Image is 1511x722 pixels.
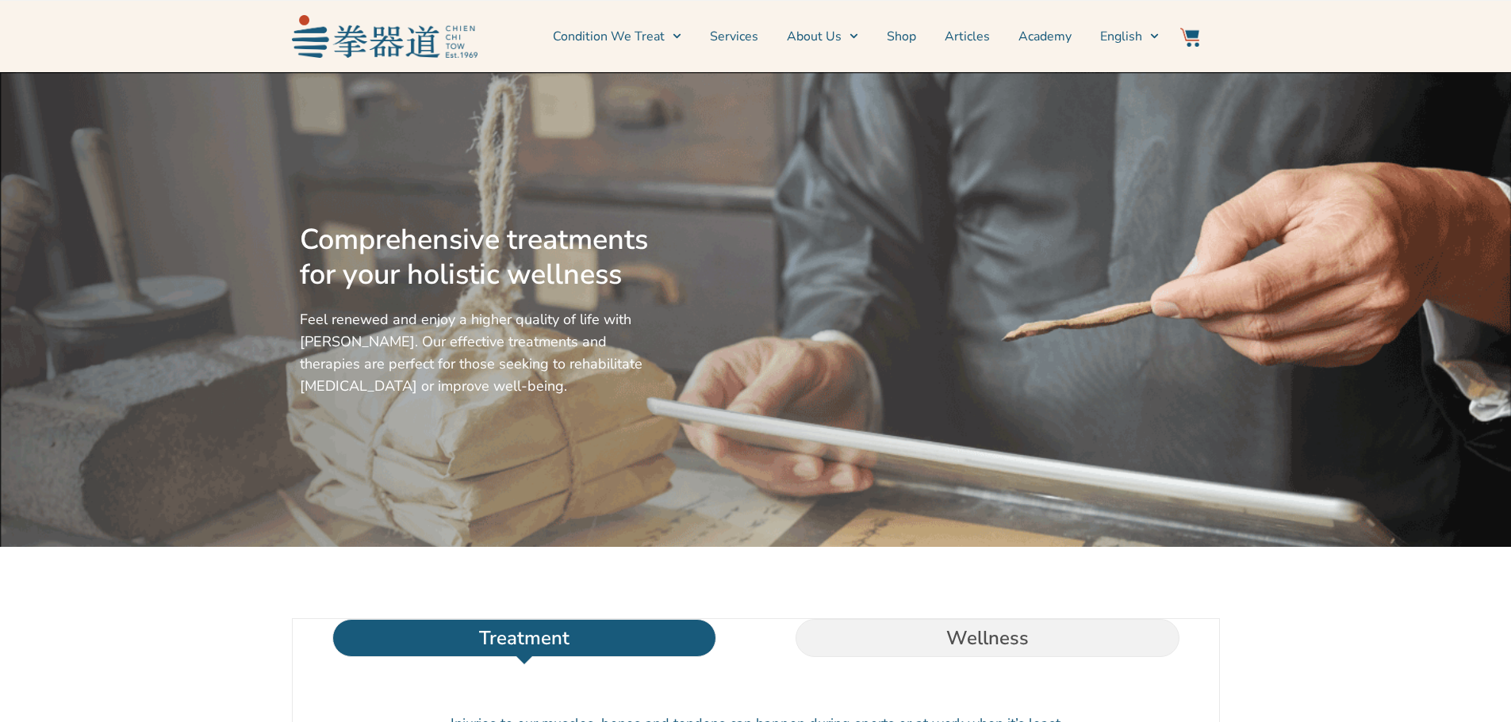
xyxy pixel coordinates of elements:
[1018,17,1072,56] a: Academy
[887,17,916,56] a: Shop
[300,223,655,292] h2: Comprehensive treatments for your holistic wellness
[485,17,1160,56] nav: Menu
[945,17,990,56] a: Articles
[1100,17,1159,56] a: English
[553,17,681,56] a: Condition We Treat
[787,17,858,56] a: About Us
[1100,27,1142,46] span: English
[1180,28,1199,47] img: Website Icon-03
[710,17,758,56] a: Services
[300,308,655,397] p: Feel renewed and enjoy a higher quality of life with [PERSON_NAME]. Our effective treatments and ...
